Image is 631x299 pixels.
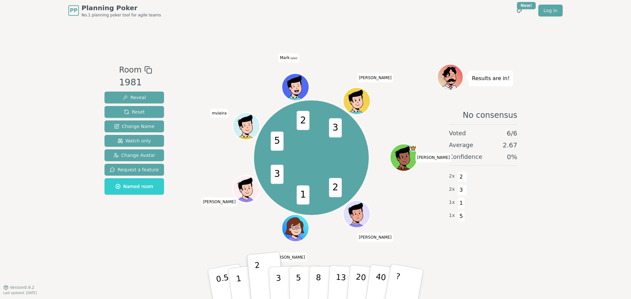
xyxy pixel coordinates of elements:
button: Click to change your avatar [282,75,308,100]
button: Request a feature [105,164,164,176]
span: Room [119,64,141,76]
span: No consensus [463,110,517,120]
p: Results are in! [472,74,510,83]
span: Reveal [123,94,146,101]
span: Version 0.9.2 [10,285,35,290]
span: Voted [449,129,466,138]
span: 1 [457,198,465,209]
span: Change Avatar [113,152,155,159]
span: 1 x [449,199,455,206]
span: 2.67 [502,140,517,150]
button: Version0.9.2 [3,285,35,290]
span: Click to change your name [357,73,393,82]
button: Watch only [105,135,164,147]
span: Named room [115,183,153,190]
button: New! [513,5,525,16]
span: 2 x [449,173,455,180]
span: Click to change your name [210,109,228,118]
span: 5 [270,132,283,151]
button: Change Name [105,120,164,132]
span: Change Name [114,123,154,130]
span: PP [70,7,77,14]
span: Rafael is the host [409,145,416,152]
span: 2 x [449,186,455,193]
span: Last updated: [DATE] [3,291,37,295]
span: 2 [329,178,342,197]
span: 1 [296,185,309,205]
button: Named room [105,178,164,195]
span: Average [449,140,473,150]
span: Reset [124,109,145,115]
span: Request a feature [110,166,159,173]
span: Click to change your name [357,233,393,242]
span: 1 x [449,212,455,219]
span: Watch only [118,138,151,144]
span: Click to change your name [278,53,299,63]
span: 5 [457,211,465,222]
button: Change Avatar [105,149,164,161]
div: New! [517,2,536,9]
span: Planning Poker [82,3,161,12]
div: 1981 [119,76,152,89]
a: PPPlanning PokerNo.1 planning poker tool for agile teams [68,3,161,18]
span: 3 [329,118,342,138]
span: Click to change your name [201,197,237,206]
a: Log in [538,5,563,16]
span: No.1 planning poker tool for agile teams [82,12,161,18]
span: Click to change your name [415,153,452,162]
span: 2 [457,171,465,182]
span: 0 % [507,152,517,161]
span: (you) [290,57,297,60]
button: Reset [105,106,164,118]
span: 3 [457,184,465,196]
p: 2 [254,261,263,296]
span: 2 [296,111,309,130]
span: 3 [270,165,283,184]
button: Reveal [105,92,164,103]
span: Confidence [449,152,482,161]
span: Click to change your name [270,253,307,262]
span: 6 / 6 [507,129,517,138]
